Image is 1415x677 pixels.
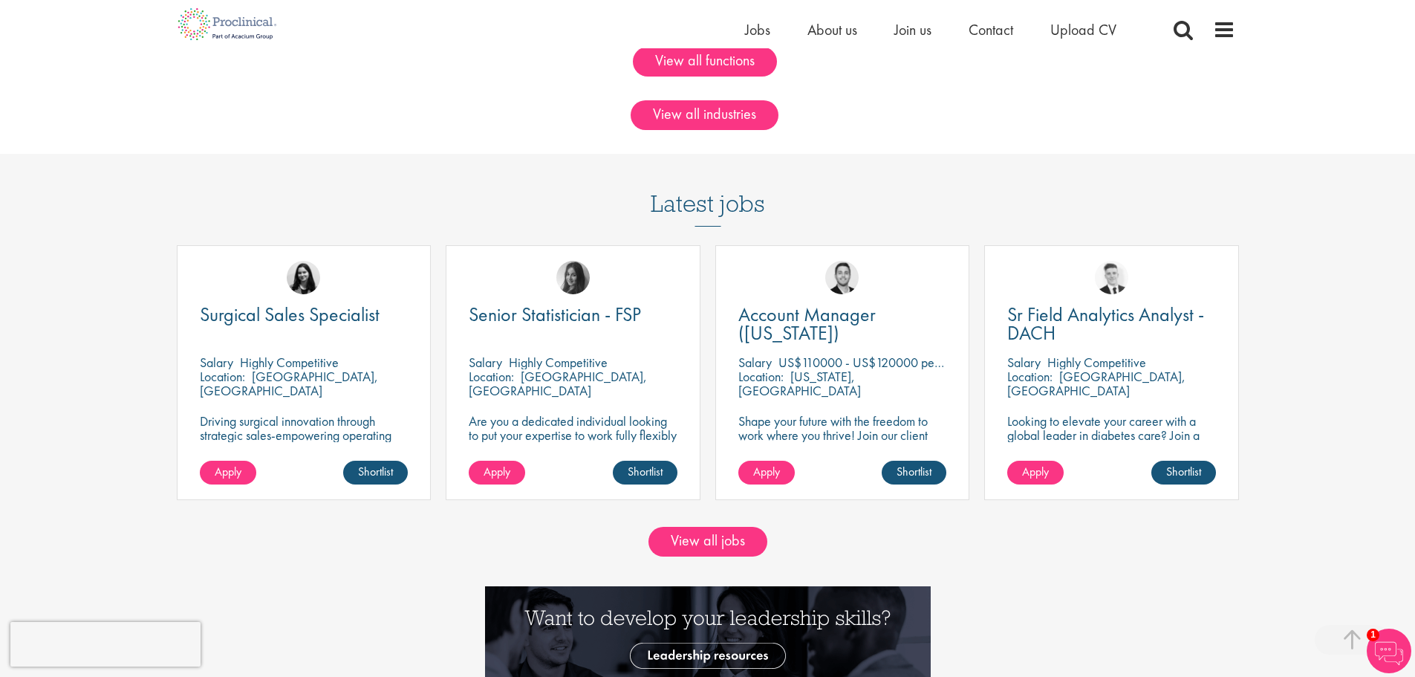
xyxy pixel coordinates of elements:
[807,20,857,39] a: About us
[1095,261,1128,294] img: Nicolas Daniel
[738,302,876,346] span: Account Manager ([US_STATE])
[738,305,947,343] a: Account Manager ([US_STATE])
[469,354,502,371] span: Salary
[484,464,510,479] span: Apply
[509,354,608,371] p: Highly Competitive
[200,305,409,324] a: Surgical Sales Specialist
[556,261,590,294] img: Heidi Hennigan
[10,622,201,667] iframe: reCAPTCHA
[738,368,784,385] span: Location:
[469,414,677,456] p: Are you a dedicated individual looking to put your expertise to work fully flexibly in a remote p...
[1151,461,1216,485] a: Shortlist
[1047,354,1146,371] p: Highly Competitive
[200,414,409,470] p: Driving surgical innovation through strategic sales-empowering operating rooms with cutting-edge ...
[745,20,770,39] a: Jobs
[1007,305,1216,343] a: Sr Field Analytics Analyst - DACH
[1367,629,1411,673] img: Chatbot
[200,302,380,327] span: Surgical Sales Specialist
[215,464,241,479] span: Apply
[1050,20,1116,39] a: Upload CV
[1007,368,1185,399] p: [GEOGRAPHIC_DATA], [GEOGRAPHIC_DATA]
[1007,368,1053,385] span: Location:
[200,368,245,385] span: Location:
[343,461,408,485] a: Shortlist
[1007,302,1204,346] span: Sr Field Analytics Analyst - DACH
[1007,354,1041,371] span: Salary
[778,354,975,371] p: US$110000 - US$120000 per annum
[738,414,947,470] p: Shape your future with the freedom to work where you thrive! Join our client with this fully remo...
[240,354,339,371] p: Highly Competitive
[631,100,778,130] a: View all industries
[882,461,946,485] a: Shortlist
[469,368,514,385] span: Location:
[469,305,677,324] a: Senior Statistician - FSP
[200,461,256,485] a: Apply
[1007,414,1216,485] p: Looking to elevate your career with a global leader in diabetes care? Join a pioneering medical d...
[633,47,777,77] a: View all functions
[200,354,233,371] span: Salary
[753,464,780,479] span: Apply
[648,527,767,557] a: View all jobs
[738,354,772,371] span: Salary
[1367,629,1379,641] span: 1
[651,154,765,227] h3: Latest jobs
[969,20,1013,39] a: Contact
[738,368,861,399] p: [US_STATE], [GEOGRAPHIC_DATA]
[613,461,677,485] a: Shortlist
[469,302,641,327] span: Senior Statistician - FSP
[485,624,931,640] a: Want to develop your leadership skills? See our Leadership Resources
[469,368,647,399] p: [GEOGRAPHIC_DATA], [GEOGRAPHIC_DATA]
[200,368,378,399] p: [GEOGRAPHIC_DATA], [GEOGRAPHIC_DATA]
[469,461,525,485] a: Apply
[1022,464,1049,479] span: Apply
[287,261,320,294] img: Indre Stankeviciute
[825,261,859,294] img: Parker Jensen
[1007,461,1064,485] a: Apply
[894,20,931,39] a: Join us
[738,461,795,485] a: Apply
